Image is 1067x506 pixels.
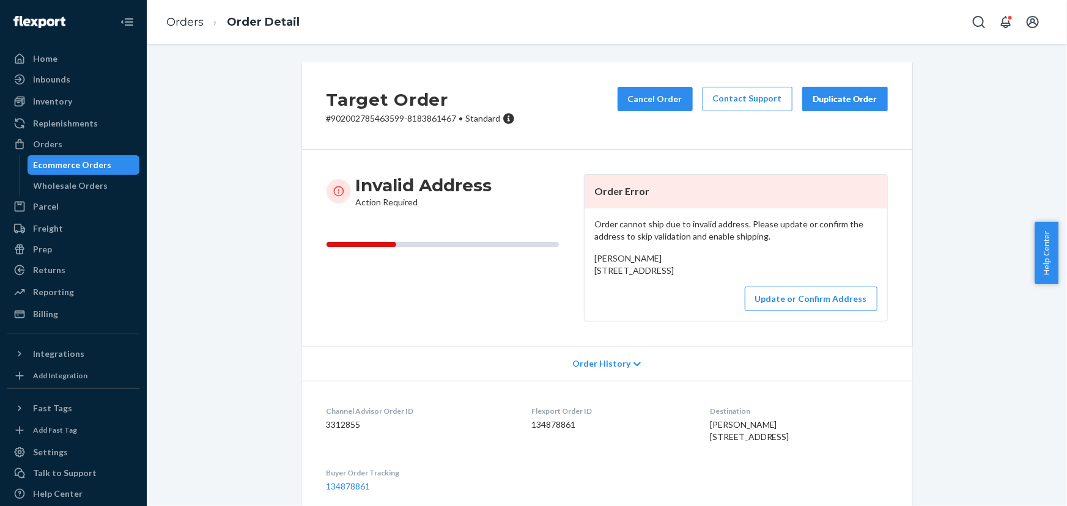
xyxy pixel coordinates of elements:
div: Billing [33,308,58,320]
a: Returns [7,260,139,280]
div: Talk to Support [33,467,97,479]
div: Orders [33,138,62,150]
button: Duplicate Order [802,87,888,111]
dd: 134878861 [531,419,690,431]
a: Help Center [7,484,139,504]
p: Order cannot ship due to invalid address. Please update or confirm the address to skip validation... [594,218,877,243]
a: Freight [7,219,139,238]
p: # 902002785463599-8183861467 [327,112,515,125]
a: Settings [7,442,139,462]
a: Billing [7,304,139,324]
a: Orders [7,134,139,154]
a: Add Fast Tag [7,423,139,438]
a: Parcel [7,197,139,216]
span: [PERSON_NAME] [STREET_ADDRESS] [594,253,674,276]
div: Duplicate Order [813,93,877,105]
span: Standard [466,113,501,123]
div: Freight [33,222,63,235]
dt: Destination [710,406,888,416]
a: Replenishments [7,114,139,133]
h2: Target Order [327,87,515,112]
button: Fast Tags [7,398,139,418]
div: Settings [33,446,68,458]
div: Returns [33,264,65,276]
button: Open account menu [1021,10,1045,34]
a: Orders [166,15,204,29]
a: Home [7,49,139,68]
a: Order Detail [227,15,300,29]
button: Open notifications [994,10,1018,34]
span: Order History [572,358,630,370]
div: Prep [33,243,52,255]
div: Reporting [33,286,74,298]
dt: Channel Advisor Order ID [327,406,512,416]
a: Prep [7,240,139,259]
div: Fast Tags [33,402,72,414]
div: Wholesale Orders [34,180,108,192]
a: Inbounds [7,70,139,89]
dt: Flexport Order ID [531,406,690,416]
dt: Buyer Order Tracking [327,468,512,478]
div: Replenishments [33,117,98,130]
div: Integrations [33,348,84,360]
button: Cancel Order [618,87,693,111]
div: Action Required [356,174,492,208]
a: 134878861 [327,481,371,491]
span: [PERSON_NAME] [STREET_ADDRESS] [710,419,789,442]
div: Add Fast Tag [33,425,77,435]
a: Ecommerce Orders [28,155,140,175]
div: Help Center [33,488,83,500]
header: Order Error [585,175,887,208]
span: • [459,113,463,123]
a: Reporting [7,282,139,302]
a: Contact Support [703,87,792,111]
div: Add Integration [33,370,87,381]
a: Talk to Support [7,463,139,483]
div: Inbounds [33,73,70,86]
ol: breadcrumbs [157,4,309,40]
a: Add Integration [7,369,139,383]
button: Close Navigation [115,10,139,34]
a: Wholesale Orders [28,176,140,196]
a: Inventory [7,92,139,111]
div: Ecommerce Orders [34,159,112,171]
dd: 3312855 [327,419,512,431]
div: Parcel [33,200,59,213]
button: Integrations [7,344,139,364]
button: Update or Confirm Address [745,287,877,311]
button: Help Center [1035,222,1058,284]
div: Inventory [33,95,72,108]
button: Open Search Box [967,10,991,34]
img: Flexport logo [13,16,65,28]
div: Home [33,53,57,65]
h3: Invalid Address [356,174,492,196]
